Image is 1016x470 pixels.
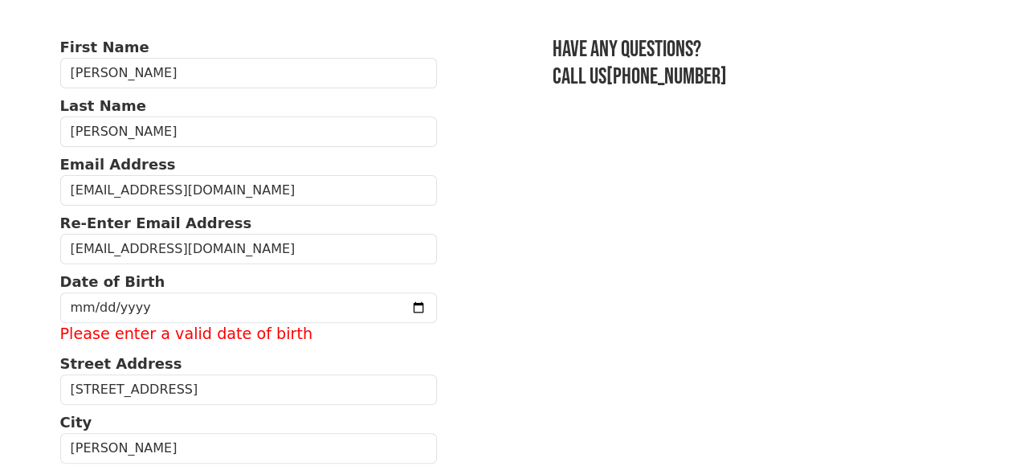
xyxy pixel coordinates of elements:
[60,215,252,231] strong: Re-Enter Email Address
[553,63,956,91] h3: Call us
[60,273,165,290] strong: Date of Birth
[60,39,149,55] strong: First Name
[60,97,146,114] strong: Last Name
[60,116,438,147] input: Last Name
[60,156,176,173] strong: Email Address
[60,58,438,88] input: First Name
[60,234,438,264] input: Re-Enter Email Address
[60,323,438,346] label: Please enter a valid date of birth
[606,63,727,90] a: [PHONE_NUMBER]
[60,374,438,405] input: Street Address
[60,414,92,431] strong: City
[60,355,182,372] strong: Street Address
[553,36,956,63] h3: Have any questions?
[60,175,438,206] input: Email Address
[60,433,438,464] input: City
